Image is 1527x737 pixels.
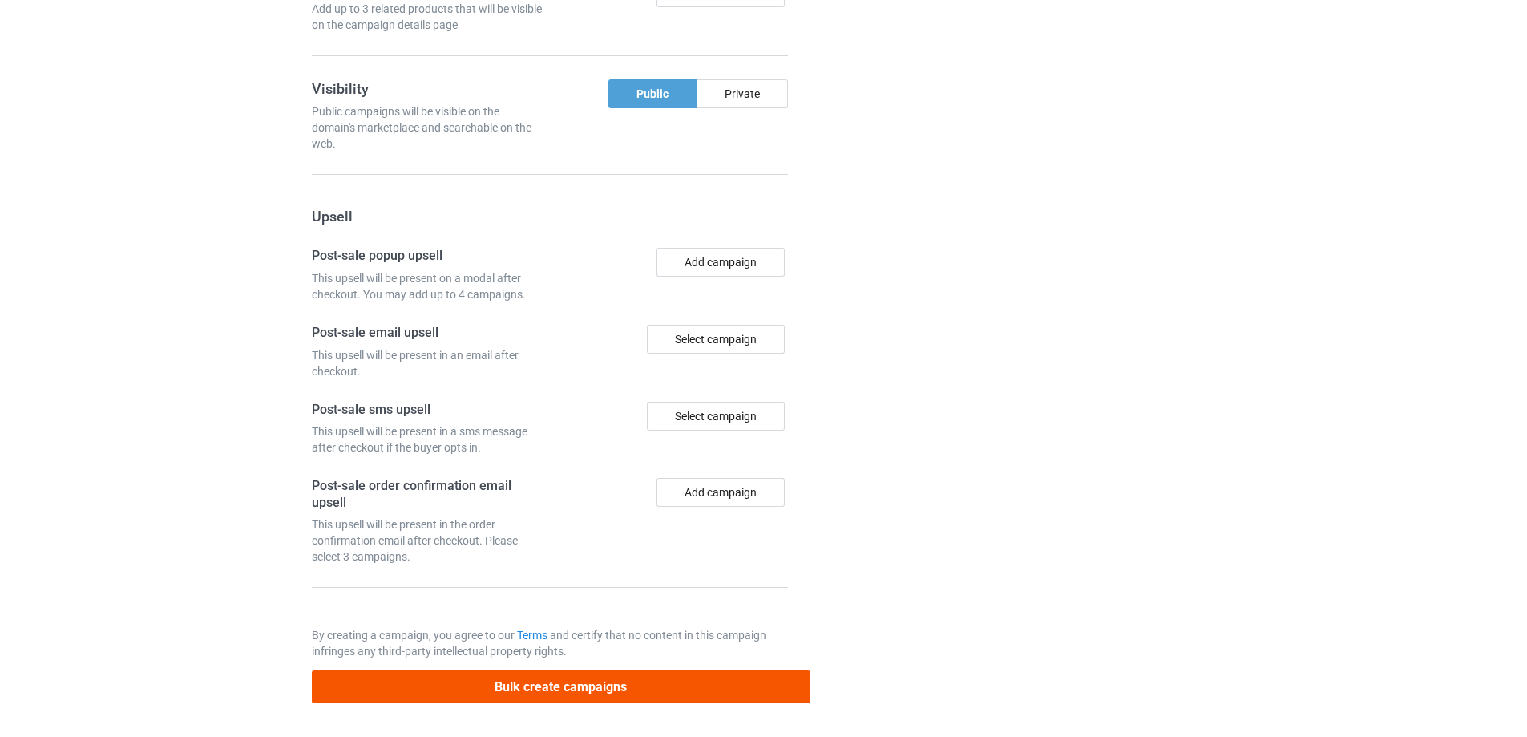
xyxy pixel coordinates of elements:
[312,627,788,659] p: By creating a campaign, you agree to our and certify that no content in this campaign infringes a...
[697,79,788,108] div: Private
[312,325,544,342] h4: Post-sale email upsell
[312,79,544,98] h3: Visibility
[312,248,544,265] h4: Post-sale popup upsell
[312,270,544,302] div: This upsell will be present on a modal after checkout. You may add up to 4 campaigns.
[656,248,785,277] button: Add campaign
[517,629,547,642] a: Terms
[312,478,544,511] h4: Post-sale order confirmation email upsell
[312,347,544,379] div: This upsell will be present in an email after checkout.
[312,207,788,225] h3: Upsell
[647,402,785,431] div: Select campaign
[312,423,544,456] div: This upsell will be present in a sms message after checkout if the buyer opts in.
[312,670,810,703] button: Bulk create campaigns
[312,516,544,565] div: This upsell will be present in the order confirmation email after checkout. Please select 3 campa...
[647,325,785,354] div: Select campaign
[608,79,697,108] div: Public
[312,103,544,152] div: Public campaigns will be visible on the domain's marketplace and searchable on the web.
[656,478,785,507] button: Add campaign
[312,402,544,419] h4: Post-sale sms upsell
[312,1,544,33] div: Add up to 3 related products that will be visible on the campaign details page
